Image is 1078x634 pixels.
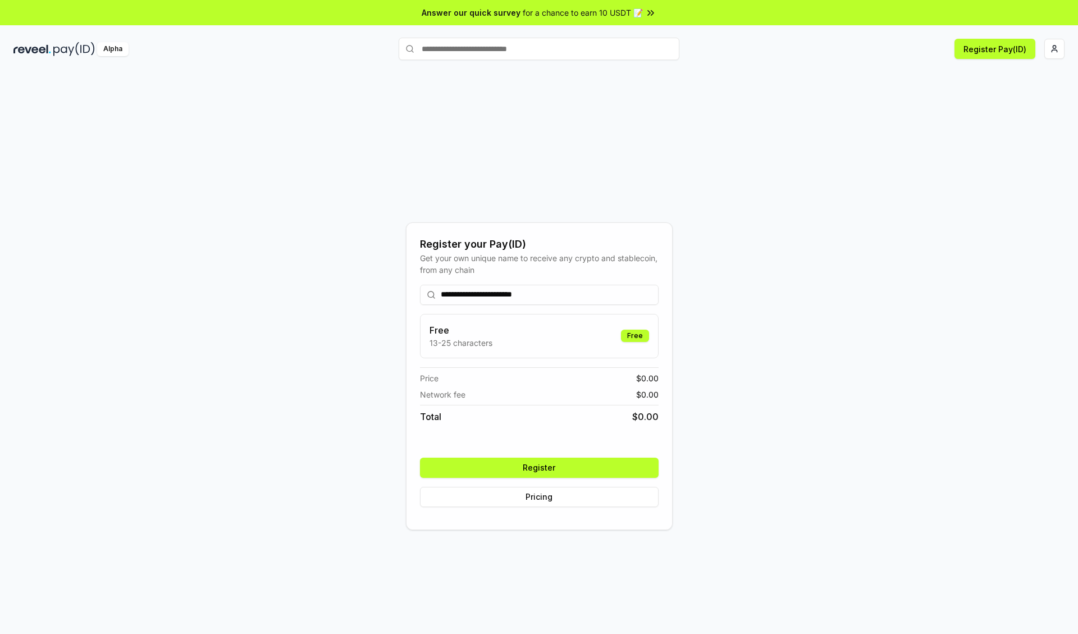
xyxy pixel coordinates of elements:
[430,337,492,349] p: 13-25 characters
[97,42,129,56] div: Alpha
[420,410,441,423] span: Total
[422,7,520,19] span: Answer our quick survey
[420,236,659,252] div: Register your Pay(ID)
[621,330,649,342] div: Free
[13,42,51,56] img: reveel_dark
[523,7,643,19] span: for a chance to earn 10 USDT 📝
[420,458,659,478] button: Register
[636,372,659,384] span: $ 0.00
[954,39,1035,59] button: Register Pay(ID)
[53,42,95,56] img: pay_id
[430,323,492,337] h3: Free
[420,487,659,507] button: Pricing
[420,372,438,384] span: Price
[632,410,659,423] span: $ 0.00
[636,389,659,400] span: $ 0.00
[420,389,465,400] span: Network fee
[420,252,659,276] div: Get your own unique name to receive any crypto and stablecoin, from any chain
